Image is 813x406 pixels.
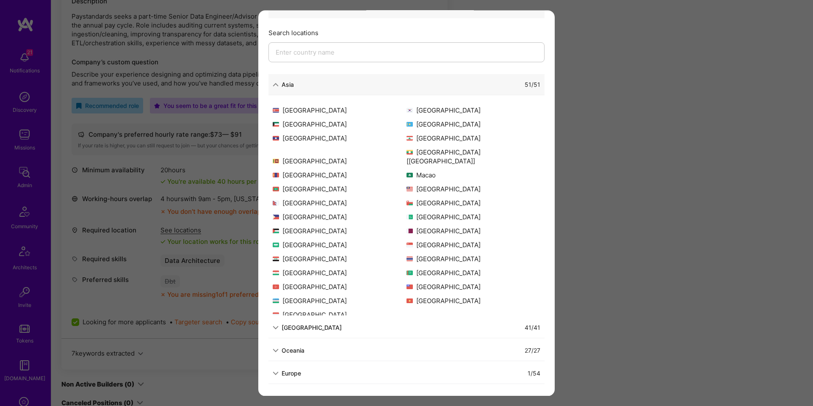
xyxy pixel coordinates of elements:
[406,134,540,143] div: [GEOGRAPHIC_DATA]
[525,323,540,332] div: 41 / 41
[282,323,342,332] div: [GEOGRAPHIC_DATA]
[406,213,540,222] div: [GEOGRAPHIC_DATA]
[273,171,406,180] div: [GEOGRAPHIC_DATA]
[406,185,540,194] div: [GEOGRAPHIC_DATA]
[406,106,540,115] div: [GEOGRAPHIC_DATA]
[273,122,279,127] img: Kuwait
[273,157,406,166] div: [GEOGRAPHIC_DATA]
[273,241,406,250] div: [GEOGRAPHIC_DATA]
[406,257,413,262] img: Thailand
[273,227,406,236] div: [GEOGRAPHIC_DATA]
[273,213,406,222] div: [GEOGRAPHIC_DATA]
[273,215,279,220] img: Philippines
[406,108,413,113] img: South Korea
[273,257,279,262] img: Syria
[525,346,540,355] div: 27 / 27
[273,370,279,376] i: icon ArrowDown
[273,134,406,143] div: [GEOGRAPHIC_DATA]
[273,348,279,354] i: icon ArrowDown
[273,185,406,194] div: [GEOGRAPHIC_DATA]
[406,227,540,236] div: [GEOGRAPHIC_DATA]
[268,43,545,63] input: Enter country name
[282,346,304,355] div: Oceania
[406,171,540,180] div: Macao
[406,122,413,127] img: Kazakhstan
[273,136,279,141] img: Laos
[273,283,406,292] div: [GEOGRAPHIC_DATA]
[273,199,406,208] div: [GEOGRAPHIC_DATA]
[275,2,381,11] div: [GEOGRAPHIC_DATA] is allowed
[406,255,540,264] div: [GEOGRAPHIC_DATA]
[273,187,279,192] img: Maldives
[273,271,279,276] img: Tajikistan
[406,187,413,192] img: Malaysia
[273,297,406,306] div: [GEOGRAPHIC_DATA]
[268,29,545,38] div: Search locations
[273,243,279,248] img: Saudi Arabia
[406,297,540,306] div: [GEOGRAPHIC_DATA]
[273,299,279,304] img: Uzbekistan
[406,269,540,278] div: [GEOGRAPHIC_DATA]
[406,241,540,250] div: [GEOGRAPHIC_DATA]
[406,299,413,304] img: Vietnam
[406,199,540,208] div: [GEOGRAPHIC_DATA]
[406,243,413,248] img: Singapore
[273,229,279,234] img: Palestine
[406,215,413,220] img: Pakistan
[406,201,413,206] img: Oman
[406,229,413,234] img: Qatar
[273,159,279,164] img: Sri Lanka
[406,173,413,178] img: Macao
[406,148,540,166] div: [GEOGRAPHIC_DATA] [[GEOGRAPHIC_DATA]]
[273,311,406,320] div: [GEOGRAPHIC_DATA]
[273,173,279,178] img: Mongolia
[275,2,283,11] span: 🇺🇸
[528,369,540,378] div: 1 / 54
[406,271,413,276] img: Turkmenistan
[282,369,301,378] div: Europe
[273,201,279,206] img: Nepal
[406,120,540,129] div: [GEOGRAPHIC_DATA]
[258,10,555,396] div: modal
[525,80,540,89] div: 51 / 51
[273,269,406,278] div: [GEOGRAPHIC_DATA]
[273,106,406,115] div: [GEOGRAPHIC_DATA]
[273,120,406,129] div: [GEOGRAPHIC_DATA]
[273,313,279,318] img: Yemen
[282,80,294,89] div: Asia
[273,108,279,113] img: North Korea
[273,325,279,331] i: icon ArrowDown
[406,150,413,155] img: Myanmar [Burma]
[273,255,406,264] div: [GEOGRAPHIC_DATA]
[406,285,413,290] img: Taiwan
[406,136,413,141] img: Lebanon
[406,283,540,292] div: [GEOGRAPHIC_DATA]
[273,82,279,88] i: icon ArrowDown
[273,285,279,290] img: Turkey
